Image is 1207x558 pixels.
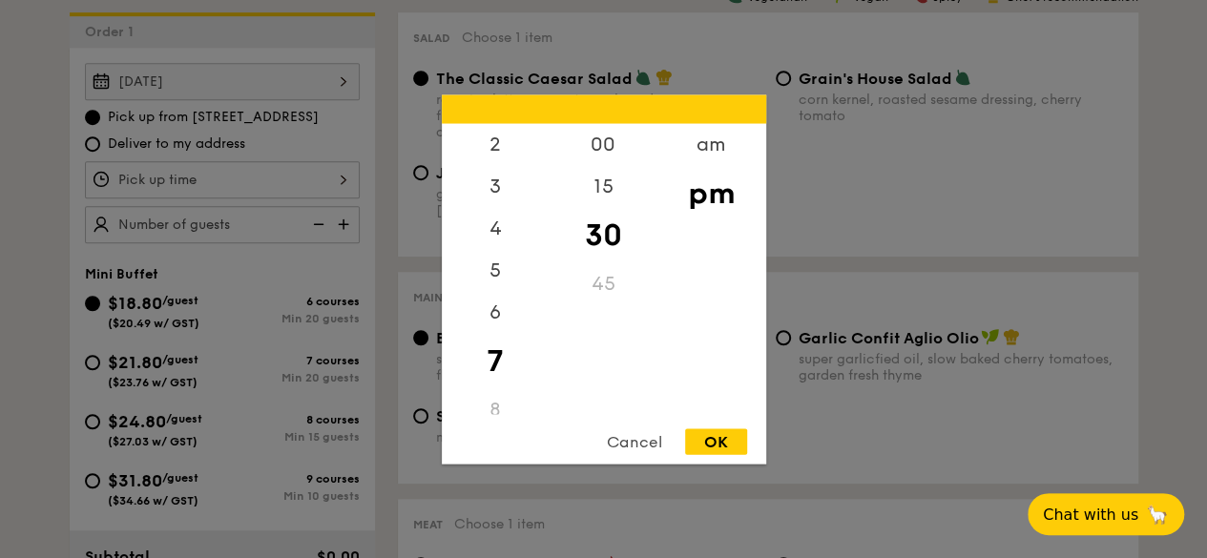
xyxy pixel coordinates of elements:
[657,123,765,165] div: am
[657,165,765,220] div: pm
[442,388,550,430] div: 8
[550,207,657,262] div: 30
[550,262,657,304] div: 45
[442,165,550,207] div: 3
[442,207,550,249] div: 4
[588,428,681,454] div: Cancel
[550,123,657,165] div: 00
[1043,506,1138,524] span: Chat with us
[685,428,747,454] div: OK
[442,333,550,388] div: 7
[442,249,550,291] div: 5
[442,123,550,165] div: 2
[1028,493,1184,535] button: Chat with us🦙
[442,291,550,333] div: 6
[550,165,657,207] div: 15
[1146,504,1169,526] span: 🦙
